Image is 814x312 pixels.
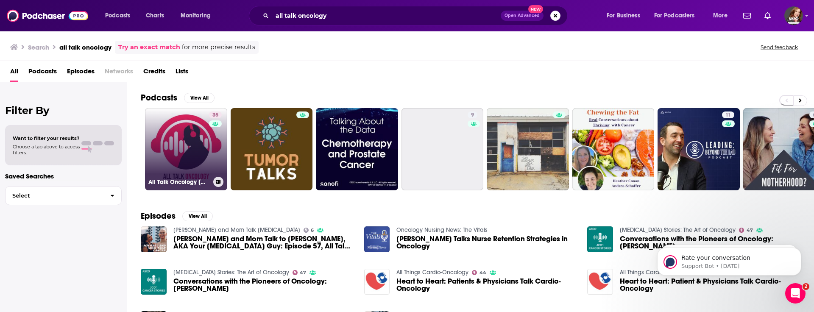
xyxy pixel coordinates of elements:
[396,235,577,250] a: Clint Koerkenmeier Talks Nurse Retention Strategies in Oncology
[740,8,754,23] a: Show notifications dropdown
[182,211,213,221] button: View All
[176,64,188,82] span: Lists
[758,44,800,51] button: Send feedback
[140,9,169,22] a: Charts
[105,64,133,82] span: Networks
[141,211,213,221] a: EpisodesView All
[396,278,577,292] a: Heart to Heart: Patients & Physicians Talk Cardio-Oncology
[528,5,544,13] span: New
[7,8,88,24] img: Podchaser - Follow, Share and Rate Podcasts
[401,108,484,190] a: 9
[644,230,814,289] iframe: Intercom notifications message
[141,92,215,103] a: PodcastsView All
[5,186,122,205] button: Select
[182,42,255,52] span: for more precise results
[620,226,736,234] a: Cancer Stories: The Art of Oncology
[173,278,354,292] a: Conversations with the Pioneers of Oncology: Dr Allen Lichter
[141,211,176,221] h2: Episodes
[364,269,390,295] a: Heart to Heart: Patients & Physicians Talk Cardio-Oncology
[59,43,112,51] h3: all talk oncology
[173,235,354,250] a: Michael and Mom Talk to Kenny Perkins, AKA Your Cancer Guy: Episode 57, All Talk Oncology, Cancer...
[272,9,501,22] input: Search podcasts, credits, & more...
[212,111,218,120] span: 35
[784,6,803,25] button: Show profile menu
[300,271,306,275] span: 47
[649,9,707,22] button: open menu
[257,6,576,25] div: Search podcasts, credits, & more...
[28,64,57,82] a: Podcasts
[658,108,740,190] a: 11
[143,64,165,82] a: Credits
[6,193,103,198] span: Select
[118,42,180,52] a: Try an exact match
[607,10,640,22] span: For Business
[175,9,222,22] button: open menu
[505,14,540,18] span: Open Advanced
[587,226,613,252] img: Conversations with the Pioneers of Oncology: Dr. Allen Lichter
[620,235,800,250] a: Conversations with the Pioneers of Oncology: Dr. Allen Lichter
[654,10,695,22] span: For Podcasters
[173,226,300,234] a: Michael and Mom Talk Cancer
[707,9,738,22] button: open menu
[468,111,477,118] a: 9
[311,228,314,232] span: 6
[803,283,809,290] span: 2
[620,269,692,276] a: All Things Cardio-Oncology
[184,93,215,103] button: View All
[28,43,49,51] h3: Search
[141,92,177,103] h2: Podcasts
[209,111,222,118] a: 35
[601,9,651,22] button: open menu
[471,111,474,120] span: 9
[173,269,289,276] a: Cancer Stories: The Art of Oncology
[713,10,728,22] span: More
[5,104,122,117] h2: Filter By
[620,278,800,292] a: Heart to Heart: Patient & Physicians Talk Cardio-Oncology
[747,228,753,232] span: 47
[587,269,613,295] img: Heart to Heart: Patient & Physicians Talk Cardio-Oncology
[722,111,734,118] a: 11
[145,108,227,190] a: 35All Talk Oncology [MEDICAL_DATA] Podcast
[396,226,488,234] a: Oncology Nursing News: The Vitals
[304,228,314,233] a: 6
[472,270,486,275] a: 44
[396,235,577,250] span: [PERSON_NAME] Talks Nurse Retention Strategies in Oncology
[396,269,468,276] a: All Things Cardio-Oncology
[13,135,80,141] span: Want to filter your results?
[105,10,130,22] span: Podcasts
[67,64,95,82] a: Episodes
[181,10,211,22] span: Monitoring
[146,10,164,22] span: Charts
[364,226,390,252] img: Clint Koerkenmeier Talks Nurse Retention Strategies in Oncology
[141,269,167,295] img: Conversations with the Pioneers of Oncology: Dr Allen Lichter
[479,271,486,275] span: 44
[725,111,731,120] span: 11
[620,235,800,250] span: Conversations with the Pioneers of Oncology: [PERSON_NAME]
[784,6,803,25] span: Logged in as pamelastevensmedia
[501,11,544,21] button: Open AdvancedNew
[148,178,210,186] h3: All Talk Oncology [MEDICAL_DATA] Podcast
[784,6,803,25] img: User Profile
[141,226,167,252] img: Michael and Mom Talk to Kenny Perkins, AKA Your Cancer Guy: Episode 57, All Talk Oncology, Cancer...
[785,283,806,304] iframe: Intercom live chat
[5,172,122,180] p: Saved Searches
[739,228,753,233] a: 47
[13,144,80,156] span: Choose a tab above to access filters.
[761,8,774,23] a: Show notifications dropdown
[10,64,18,82] a: All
